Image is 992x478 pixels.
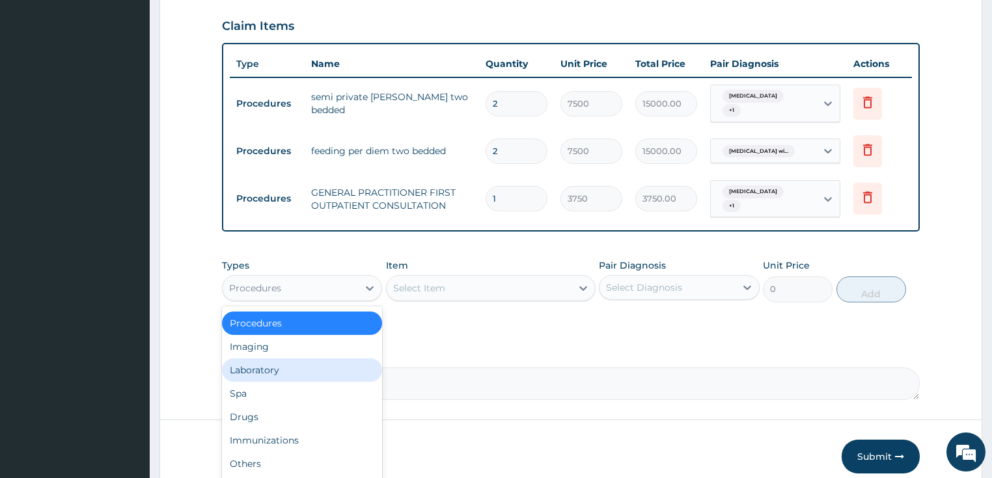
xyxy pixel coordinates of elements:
div: Select Item [393,282,445,295]
div: Chat with us now [68,73,219,90]
td: Procedures [230,92,305,116]
th: Name [305,51,480,77]
img: d_794563401_company_1708531726252_794563401 [24,65,53,98]
div: Select Diagnosis [606,281,682,294]
th: Actions [847,51,912,77]
textarea: Type your message and hit 'Enter' [7,330,248,376]
span: [MEDICAL_DATA] [723,90,784,103]
span: [MEDICAL_DATA] wi... [723,145,795,158]
td: GENERAL PRACTITIONER FIRST OUTPATIENT CONSULTATION [305,179,480,219]
div: Immunizations [222,429,383,452]
label: Item [386,259,408,272]
button: Add [836,276,906,302]
td: feeding per diem two bedded [305,138,480,164]
div: Laboratory [222,358,383,382]
td: Procedures [230,139,305,163]
th: Unit Price [554,51,629,77]
span: We're online! [76,152,180,283]
div: Others [222,452,383,475]
div: Procedures [222,312,383,335]
th: Quantity [479,51,554,77]
div: Procedures [229,282,281,295]
button: Submit [842,440,920,473]
div: Minimize live chat window [214,7,245,38]
span: + 1 [723,200,741,213]
h3: Claim Items [222,20,294,34]
td: Procedures [230,187,305,211]
div: Spa [222,382,383,405]
label: Types [222,260,249,271]
th: Pair Diagnosis [704,51,847,77]
label: Pair Diagnosis [599,259,666,272]
span: + 1 [723,104,741,117]
th: Type [230,52,305,76]
td: semi private [PERSON_NAME] two bedded [305,84,480,123]
label: Comment [222,349,920,360]
label: Unit Price [763,259,810,272]
th: Total Price [629,51,704,77]
div: Imaging [222,335,383,358]
span: [MEDICAL_DATA] [723,185,784,198]
div: Drugs [222,405,383,429]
